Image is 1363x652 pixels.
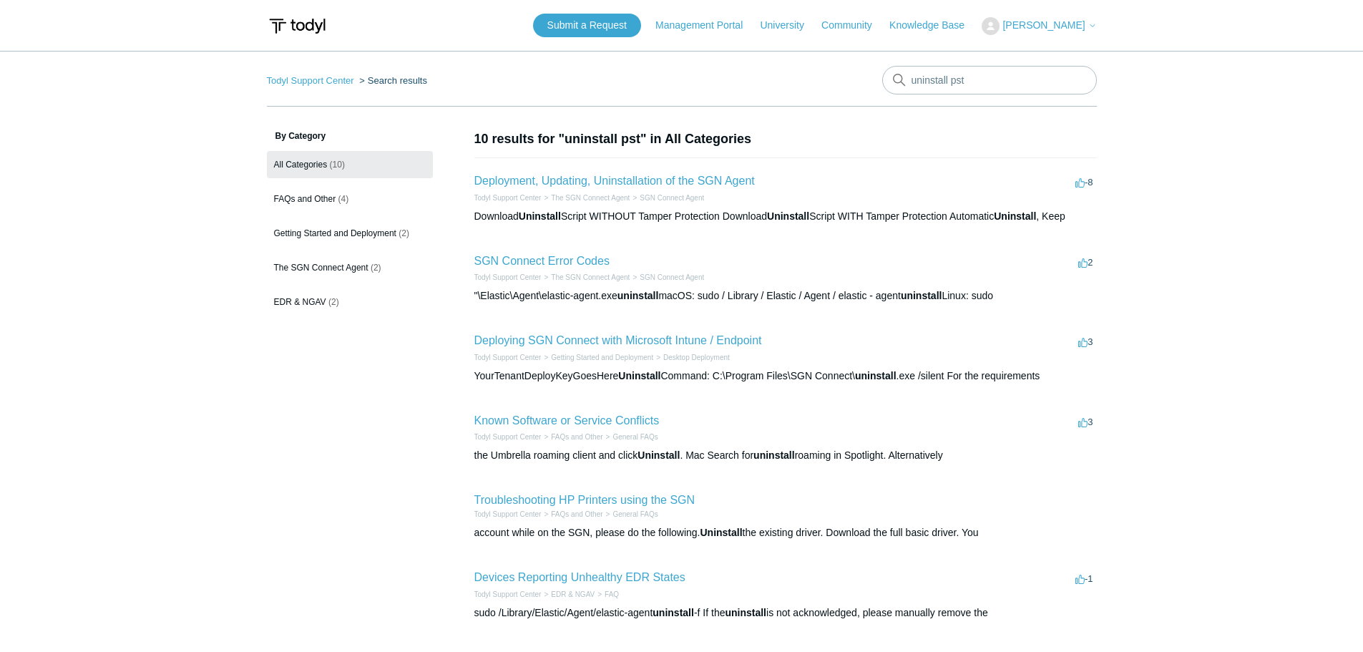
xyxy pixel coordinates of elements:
[1002,19,1085,31] span: [PERSON_NAME]
[618,370,660,381] em: Uninstall
[551,194,630,202] a: The SGN Connect Agent
[474,369,1097,384] div: YourTenantDeployKeyGoesHere Command: C:\Program Files\SGN Connect\ .exe /silent For the requirements
[655,18,757,33] a: Management Portal
[541,352,653,363] li: Getting Started and Deployment
[725,607,766,618] em: uninstall
[474,605,1097,621] div: sudo /Library/Elastic/Agent/elastic-agent -f If the is not acknowledged, please manually remove the
[474,194,542,202] a: Todyl Support Center
[474,352,542,363] li: Todyl Support Center
[1078,417,1093,427] span: 3
[267,220,433,247] a: Getting Started and Deployment (2)
[994,210,1036,222] em: Uninstall
[267,288,433,316] a: EDR & NGAV (2)
[267,254,433,281] a: The SGN Connect Agent (2)
[612,433,658,441] a: General FAQs
[338,194,349,204] span: (4)
[267,130,433,142] h3: By Category
[551,510,602,518] a: FAQs and Other
[267,75,354,86] a: Todyl Support Center
[541,272,630,283] li: The SGN Connect Agent
[474,272,542,283] li: Todyl Support Center
[474,525,1097,540] div: account while on the SGN, please do the following. the existing driver. Download the full basic d...
[267,75,357,86] li: Todyl Support Center
[274,263,368,273] span: The SGN Connect Agent
[1078,257,1093,268] span: 2
[617,290,659,301] em: uninstall
[474,255,610,267] a: SGN Connect Error Codes
[767,210,809,222] em: Uninstall
[541,193,630,203] li: The SGN Connect Agent
[855,370,897,381] em: uninstall
[474,193,542,203] li: Todyl Support Center
[474,130,1097,149] h1: 10 results for "uninstall pst" in All Categories
[474,589,542,600] li: Todyl Support Center
[330,160,345,170] span: (10)
[474,354,542,361] a: Todyl Support Center
[474,432,542,442] li: Todyl Support Center
[551,590,595,598] a: EDR & NGAV
[551,273,630,281] a: The SGN Connect Agent
[901,290,942,301] em: uninstall
[474,510,542,518] a: Todyl Support Center
[653,607,694,618] em: uninstall
[474,571,685,583] a: Devices Reporting Unhealthy EDR States
[267,185,433,213] a: FAQs and Other (4)
[595,589,619,600] li: FAQ
[274,228,396,238] span: Getting Started and Deployment
[541,432,602,442] li: FAQs and Other
[474,590,542,598] a: Todyl Support Center
[474,494,695,506] a: Troubleshooting HP Printers using the SGN
[274,160,328,170] span: All Categories
[474,175,755,187] a: Deployment, Updating, Uninstallation of the SGN Agent
[533,14,641,37] a: Submit a Request
[541,589,595,600] li: EDR & NGAV
[612,510,658,518] a: General FAQs
[356,75,427,86] li: Search results
[474,273,542,281] a: Todyl Support Center
[982,17,1096,35] button: [PERSON_NAME]
[630,193,704,203] li: SGN Connect Agent
[637,449,680,461] em: Uninstall
[603,509,658,520] li: General FAQs
[1075,177,1093,188] span: -8
[640,273,704,281] a: SGN Connect Agent
[371,263,381,273] span: (2)
[474,448,1097,463] div: the Umbrella roaming client and click . Mac Search for roaming in Spotlight. Alternatively
[267,151,433,178] a: All Categories (10)
[760,18,818,33] a: University
[882,66,1097,94] input: Search
[700,527,742,538] em: Uninstall
[474,509,542,520] li: Todyl Support Center
[551,354,653,361] a: Getting Started and Deployment
[541,509,602,520] li: FAQs and Other
[821,18,886,33] a: Community
[603,432,658,442] li: General FAQs
[519,210,561,222] em: Uninstall
[274,297,326,307] span: EDR & NGAV
[474,334,762,346] a: Deploying SGN Connect with Microsoft Intune / Endpoint
[474,433,542,441] a: Todyl Support Center
[474,288,1097,303] div: "\Elastic\Agent\elastic-agent.exe macOS: sudo / Library / Elastic / Agent / elastic - agent Linux...
[474,209,1097,224] div: Download Script WITHOUT Tamper Protection Download Script WITH Tamper Protection Automatic , Keep
[1075,573,1093,584] span: -1
[474,414,660,427] a: Known Software or Service Conflicts
[889,18,979,33] a: Knowledge Base
[1078,336,1093,347] span: 3
[630,272,704,283] li: SGN Connect Agent
[274,194,336,204] span: FAQs and Other
[663,354,730,361] a: Desktop Deployment
[640,194,704,202] a: SGN Connect Agent
[605,590,619,598] a: FAQ
[551,433,602,441] a: FAQs and Other
[267,13,328,39] img: Todyl Support Center Help Center home page
[753,449,795,461] em: uninstall
[328,297,339,307] span: (2)
[399,228,409,238] span: (2)
[653,352,730,363] li: Desktop Deployment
